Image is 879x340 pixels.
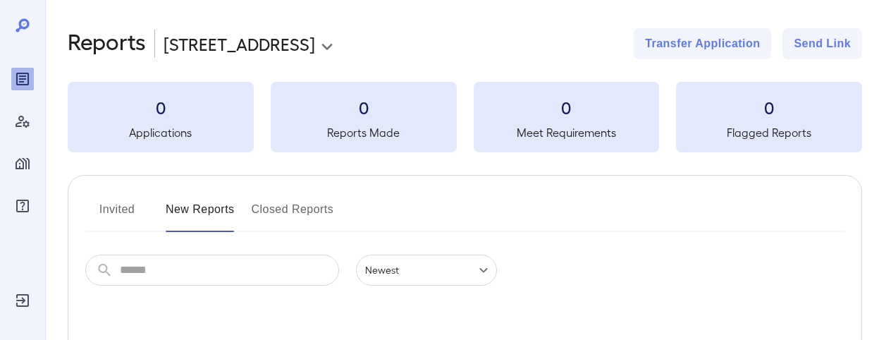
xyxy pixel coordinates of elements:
h5: Reports Made [271,124,457,141]
h3: 0 [676,96,862,119]
h3: 0 [474,96,660,119]
h5: Flagged Reports [676,124,862,141]
div: Manage Properties [11,152,34,175]
button: Transfer Application [634,28,771,59]
p: [STREET_ADDRESS] [164,32,315,55]
h5: Meet Requirements [474,124,660,141]
button: Send Link [782,28,862,59]
div: Manage Users [11,110,34,133]
h3: 0 [271,96,457,119]
summary: 0Applications0Reports Made0Meet Requirements0Flagged Reports [68,82,862,152]
h3: 0 [68,96,254,119]
div: Newest [356,255,497,286]
div: FAQ [11,195,34,217]
h2: Reports [68,28,146,59]
button: New Reports [166,198,235,232]
button: Invited [85,198,149,232]
div: Reports [11,68,34,90]
div: Log Out [11,289,34,312]
h5: Applications [68,124,254,141]
button: Closed Reports [252,198,334,232]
